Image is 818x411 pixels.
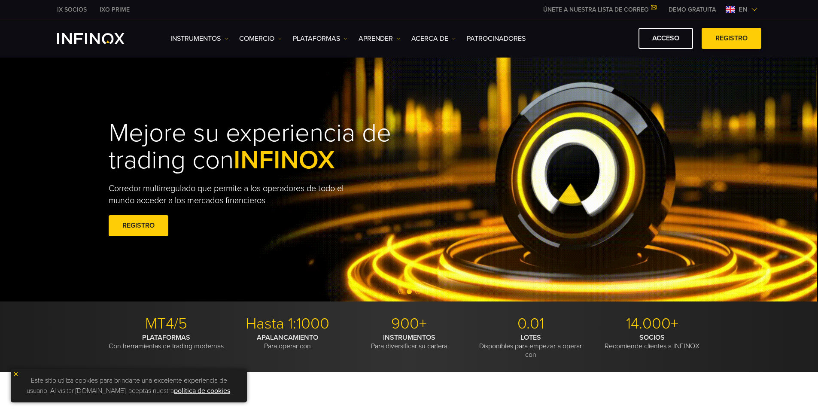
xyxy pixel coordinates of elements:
a: política de cookies [174,387,230,395]
a: ACCESO [639,28,693,49]
font: Este sitio utiliza cookies para brindarte una excelente experiencia de usuario. Al visitar [DOMAI... [27,376,227,395]
a: REGISTRO [109,215,168,236]
a: PATROCINADORES [467,33,526,44]
font: Hasta 1:1000 [246,314,329,333]
font: IX SOCIOS [57,6,87,13]
a: Logotipo de INFINOX [57,33,145,44]
font: Mejore su experiencia de trading con [109,118,391,176]
font: Para diversificar su cartera [371,342,447,350]
a: ÚNETE A NUESTRA LISTA DE CORREO [537,6,662,13]
font: COMERCIO [239,34,274,43]
a: INFINOX [51,5,93,14]
a: Aprender [359,33,401,44]
a: Instrumentos [170,33,228,44]
font: . [230,387,231,395]
font: Para operar con [264,342,311,350]
span: Ir a la diapositiva 3 [415,289,420,294]
a: REGISTRO [702,28,761,49]
font: REGISTRO [715,34,748,43]
font: Recomiende clientes a INFINOX [605,342,699,350]
a: INFINOX [93,5,136,14]
img: icono de cierre amarillo [13,371,19,377]
font: Disponibles para empezar a operar con [479,342,582,359]
a: ACERCA DE [411,33,456,44]
font: MT4/5 [145,314,187,333]
font: 0.01 [517,314,544,333]
font: SOCIOS [639,333,665,342]
a: PLATAFORMAS [293,33,348,44]
font: DEMO GRATUITA [669,6,716,13]
font: en [739,5,748,14]
font: Instrumentos [170,34,221,43]
font: 900+ [391,314,427,333]
font: Con herramientas de trading modernas [109,342,224,350]
font: PATROCINADORES [467,34,526,43]
span: Ir a la diapositiva 1 [398,289,403,294]
font: INFINOX [234,145,335,176]
font: 14.000+ [626,314,678,333]
font: INSTRUMENTOS [383,333,435,342]
span: Ir a la diapositiva 2 [407,289,412,294]
font: ACERCA DE [411,34,448,43]
a: MENÚ INFINOX [662,5,722,14]
font: PLATAFORMAS [142,333,190,342]
font: LOTES [520,333,541,342]
a: COMERCIO [239,33,282,44]
font: Corredor multirregulado que permite a los operadores de todo el mundo acceder a los mercados fina... [109,183,344,206]
font: ACCESO [652,34,679,43]
font: ÚNETE A NUESTRA LISTA DE CORREO [543,6,649,13]
font: APALANCAMIENTO [257,333,318,342]
font: PLATAFORMAS [293,34,340,43]
font: Aprender [359,34,393,43]
font: REGISTRO [122,221,155,230]
font: IXO PRIME [100,6,130,13]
